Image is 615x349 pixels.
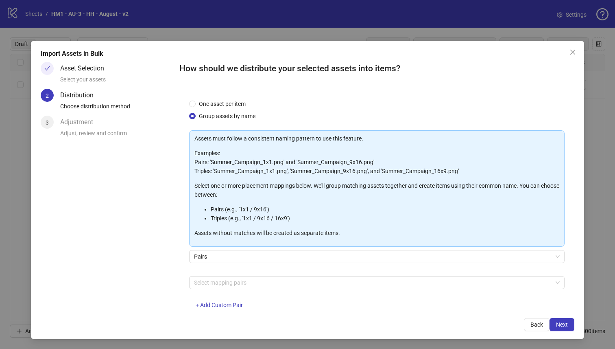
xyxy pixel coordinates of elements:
button: + Add Custom Pair [189,299,249,312]
li: Pairs (e.g., '1x1 / 9x16') [211,205,560,214]
div: Select your assets [60,75,172,89]
button: Close [566,46,579,59]
div: Adjustment [60,116,100,129]
span: Back [530,321,543,328]
button: Back [524,318,550,331]
button: Next [550,318,574,331]
span: Pairs [194,250,560,263]
p: Examples: Pairs: 'Summer_Campaign_1x1.png' and 'Summer_Campaign_9x16.png' Triples: 'Summer_Campai... [194,149,560,176]
p: Assets without matches will be created as separate items. [194,228,560,237]
h2: How should we distribute your selected assets into items? [179,62,575,75]
div: Choose distribution method [60,102,172,116]
span: check [44,66,50,71]
span: 2 [46,92,49,99]
li: Triples (e.g., '1x1 / 9x16 / 16x9') [211,214,560,223]
span: Next [556,321,568,328]
span: Group assets by name [196,112,259,121]
span: One asset per item [196,99,249,108]
span: 3 [46,119,49,126]
div: Distribution [60,89,100,102]
p: Select one or more placement mappings below. We'll group matching assets together and create item... [194,181,560,199]
div: Adjust, review and confirm [60,129,172,143]
div: Asset Selection [60,62,111,75]
div: Import Assets in Bulk [41,49,575,59]
span: + Add Custom Pair [196,302,243,308]
span: close [569,49,576,55]
p: Assets must follow a consistent naming pattern to use this feature. [194,134,560,143]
